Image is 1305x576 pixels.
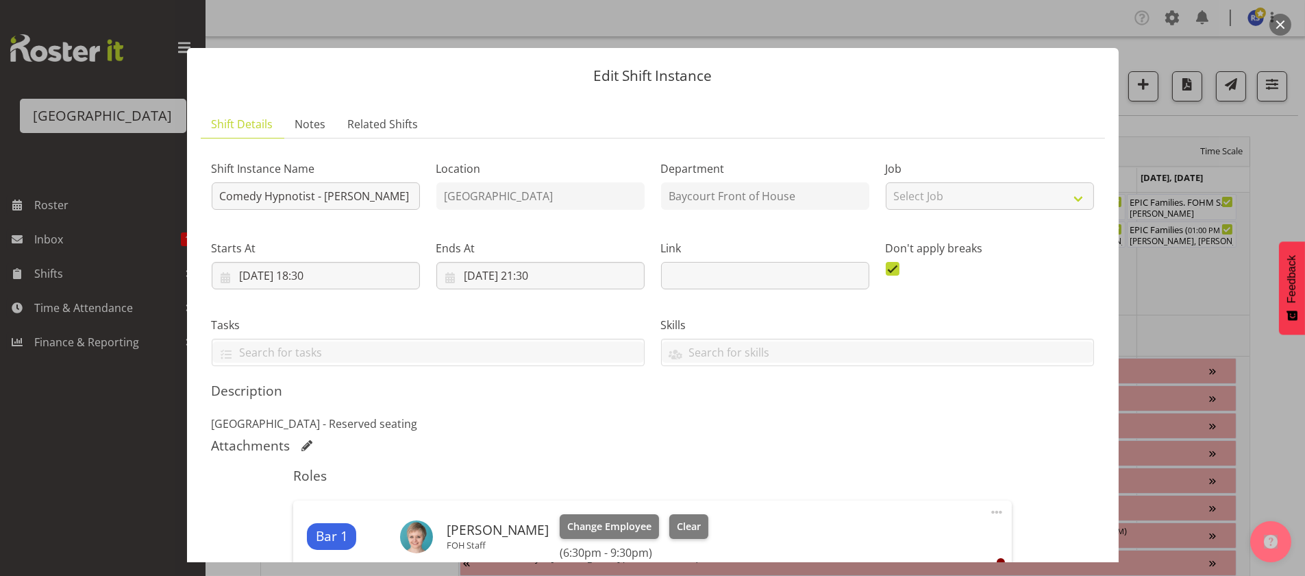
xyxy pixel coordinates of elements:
[997,558,1005,566] div: User is clocked out
[212,182,420,210] input: Shift Instance Name
[212,240,420,256] label: Starts At
[560,514,659,539] button: Change Employee
[212,341,644,363] input: Search for tasks
[348,116,419,132] span: Related Shifts
[212,317,645,333] label: Tasks
[400,520,433,553] img: hanna-peters21c3674ac948a8f36b2e04829b363bb2.png
[567,519,651,534] span: Change Employee
[212,416,1094,432] p: [GEOGRAPHIC_DATA] - Reserved seating
[212,437,290,454] h5: Attachments
[677,519,701,534] span: Clear
[212,262,420,289] input: Click to select...
[436,160,645,177] label: Location
[1264,535,1278,549] img: help-xxl-2.png
[436,240,645,256] label: Ends At
[669,514,708,539] button: Clear
[886,160,1094,177] label: Job
[661,240,869,256] label: Link
[886,240,1094,256] label: Don't apply breaks
[212,383,1094,399] h5: Description
[1279,241,1305,335] button: Feedback - Show survey
[201,69,1105,83] p: Edit Shift Instance
[212,116,273,132] span: Shift Details
[316,527,348,547] span: Bar 1
[447,523,549,538] h6: [PERSON_NAME]
[560,546,708,560] h6: (6:30pm - 9:30pm)
[662,341,1093,363] input: Search for skills
[293,468,1012,484] h5: Roles
[661,160,869,177] label: Department
[436,262,645,289] input: Click to select...
[447,540,549,551] p: FOH Staff
[661,317,1094,333] label: Skills
[1286,255,1298,303] span: Feedback
[212,160,420,177] label: Shift Instance Name
[295,116,326,132] span: Notes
